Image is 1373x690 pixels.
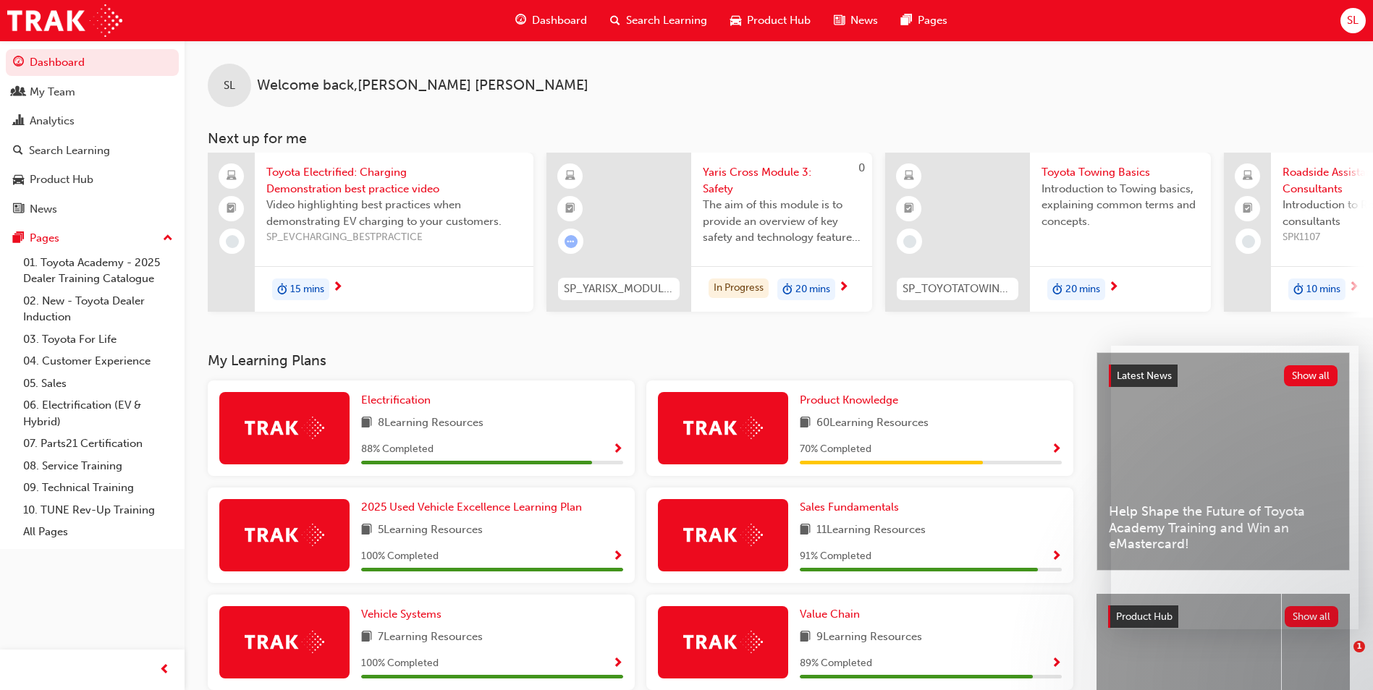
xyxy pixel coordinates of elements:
[226,235,239,248] span: learningRecordVerb_NONE-icon
[17,372,179,395] a: 05. Sales
[1051,550,1062,563] span: Show Progress
[1051,548,1062,566] button: Show Progress
[266,197,522,229] span: Video highlighting best practices when demonstrating EV charging to your customers.
[1051,655,1062,673] button: Show Progress
[903,281,1013,297] span: SP_TOYOTATOWING_0424
[30,201,57,218] div: News
[885,153,1211,312] a: SP_TOYOTATOWING_0424Toyota Towing BasicsIntroduction to Towing basics, explaining common terms an...
[800,393,898,406] span: Product Knowledge
[17,394,179,433] a: 06. Electrification (EV & Hybrid)
[6,225,179,252] button: Pages
[565,200,575,218] span: booktick-icon
[361,392,436,409] a: Electrification
[1109,365,1338,388] a: Latest NewsShow all
[1051,657,1062,670] span: Show Progress
[1324,641,1359,676] iframe: Intercom live chat
[361,655,439,672] span: 100 % Completed
[1293,280,1304,299] span: duration-icon
[1243,167,1253,186] span: laptop-icon
[822,6,890,35] a: news-iconNews
[163,229,173,248] span: up-icon
[800,392,904,409] a: Product Knowledge
[1111,346,1359,629] iframe: Intercom live chat message
[30,171,93,188] div: Product Hub
[816,414,929,433] span: 60 Learning Resources
[208,352,1073,369] h3: My Learning Plans
[565,235,578,248] span: learningRecordVerb_ATTEMPT-icon
[378,414,483,433] span: 8 Learning Resources
[800,548,871,565] span: 91 % Completed
[224,77,235,94] span: SL
[795,281,830,298] span: 20 mins
[834,12,845,30] span: news-icon
[683,524,763,546] img: Trak
[612,443,623,456] span: Show Progress
[816,521,926,540] span: 11 Learning Resources
[266,164,522,197] span: Toyota Electrified: Charging Demonstration best practice video
[6,166,179,193] a: Product Hub
[290,281,324,298] span: 15 mins
[1051,440,1062,459] button: Show Progress
[245,631,324,653] img: Trak
[361,629,372,647] span: book-icon
[361,441,434,458] span: 88 % Completed
[838,281,849,294] span: next-icon
[1051,443,1062,456] span: Show Progress
[159,661,170,679] span: prev-icon
[612,550,623,563] span: Show Progress
[13,56,24,69] span: guage-icon
[1353,641,1365,652] span: 1
[1108,605,1338,629] a: Product HubShow all
[1348,281,1359,294] span: next-icon
[612,655,623,673] button: Show Progress
[13,174,24,187] span: car-icon
[361,499,588,516] a: 2025 Used Vehicle Excellence Learning Plan
[1347,12,1359,29] span: SL
[816,629,922,647] span: 9 Learning Resources
[599,6,719,35] a: search-iconSearch Learning
[703,197,861,246] span: The aim of this module is to provide an overview of key safety and technology features that have ...
[800,499,905,516] a: Sales Fundamentals
[515,12,526,30] span: guage-icon
[361,501,582,514] span: 2025 Used Vehicle Excellence Learning Plan
[1242,235,1255,248] span: learningRecordVerb_NONE-icon
[13,232,24,245] span: pages-icon
[1108,281,1119,294] span: next-icon
[6,46,179,225] button: DashboardMy TeamAnalyticsSearch LearningProduct HubNews
[17,521,179,543] a: All Pages
[782,280,793,299] span: duration-icon
[532,12,587,29] span: Dashboard
[1097,352,1350,571] a: Latest NewsShow allHelp Shape the Future of Toyota Academy Training and Win an eMastercard!
[1065,281,1100,298] span: 20 mins
[610,12,620,30] span: search-icon
[1306,281,1340,298] span: 10 mins
[30,113,75,129] div: Analytics
[185,130,1373,147] h3: Next up for me
[245,524,324,546] img: Trak
[17,455,179,477] a: 08. Service Training
[504,6,599,35] a: guage-iconDashboard
[361,606,447,623] a: Vehicle Systems
[17,328,179,351] a: 03. Toyota For Life
[361,608,442,621] span: Vehicle Systems
[332,281,343,294] span: next-icon
[612,440,623,459] button: Show Progress
[361,393,431,406] span: Electrification
[1052,280,1063,299] span: duration-icon
[30,230,59,247] div: Pages
[6,108,179,135] a: Analytics
[361,548,439,565] span: 100 % Completed
[903,235,916,248] span: learningRecordVerb_NONE-icon
[361,414,372,433] span: book-icon
[800,414,811,433] span: book-icon
[6,49,179,76] a: Dashboard
[7,4,122,37] a: Trak
[800,501,899,514] span: Sales Fundamentals
[683,631,763,653] img: Trak
[709,278,769,298] div: In Progress
[378,521,483,540] span: 5 Learning Resources
[800,606,866,623] a: Value Chain
[1243,200,1253,218] span: booktick-icon
[800,655,872,672] span: 89 % Completed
